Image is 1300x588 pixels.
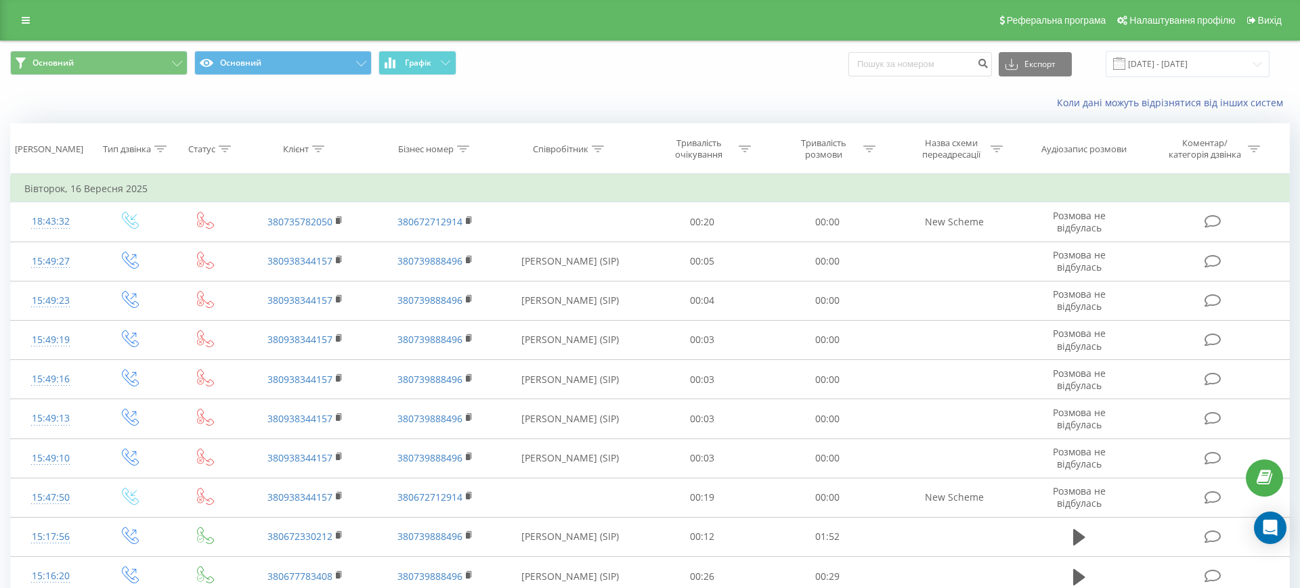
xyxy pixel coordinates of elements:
a: 380739888496 [397,530,462,543]
td: [PERSON_NAME] (SIP) [500,360,640,399]
a: 380938344157 [267,333,332,346]
div: Open Intercom Messenger [1254,512,1286,544]
a: 380739888496 [397,254,462,267]
span: Налаштування профілю [1129,15,1235,26]
div: Співробітник [533,143,588,155]
td: 00:00 [764,281,889,320]
td: 00:19 [640,478,764,517]
td: 01:52 [764,517,889,556]
div: Бізнес номер [398,143,454,155]
a: 380735782050 [267,215,332,228]
td: 00:03 [640,320,764,359]
td: 00:12 [640,517,764,556]
td: 00:03 [640,399,764,438]
a: 380672712914 [397,215,462,228]
div: 15:49:13 [24,405,77,432]
div: 15:47:50 [24,484,77,511]
td: 00:00 [764,478,889,517]
td: 00:03 [640,360,764,399]
a: Коли дані можуть відрізнятися вiд інших систем [1057,96,1290,109]
td: [PERSON_NAME] (SIP) [500,438,640,478]
button: Основний [194,51,372,75]
a: 380938344157 [267,294,332,307]
td: [PERSON_NAME] (SIP) [500,281,640,320]
span: Вихід [1258,15,1282,26]
td: 00:00 [764,202,889,242]
button: Основний [10,51,188,75]
div: Тип дзвінка [103,143,151,155]
div: 18:43:32 [24,208,77,235]
div: Тривалість розмови [787,137,860,160]
a: 380938344157 [267,254,332,267]
span: Розмова не відбулась [1053,327,1106,352]
div: Тривалість очікування [663,137,735,160]
td: 00:00 [764,438,889,478]
td: 00:00 [764,399,889,438]
td: 00:05 [640,242,764,281]
td: New Scheme [890,478,1020,517]
div: 15:17:56 [24,524,77,550]
td: 00:04 [640,281,764,320]
td: New Scheme [890,202,1020,242]
a: 380938344157 [267,412,332,425]
span: Розмова не відбулась [1053,367,1106,392]
div: 15:49:27 [24,248,77,275]
td: 00:00 [764,242,889,281]
td: [PERSON_NAME] (SIP) [500,242,640,281]
span: Розмова не відбулась [1053,445,1106,470]
div: 15:49:10 [24,445,77,472]
span: Розмова не відбулась [1053,248,1106,273]
div: 15:49:19 [24,327,77,353]
td: [PERSON_NAME] (SIP) [500,399,640,438]
span: Основний [32,58,74,68]
td: Вівторок, 16 Вересня 2025 [11,175,1290,202]
a: 380672712914 [397,491,462,503]
td: [PERSON_NAME] (SIP) [500,320,640,359]
button: Експорт [999,52,1072,76]
a: 380938344157 [267,451,332,464]
div: Коментар/категорія дзвінка [1165,137,1244,160]
div: Аудіозапис розмови [1041,143,1127,155]
td: 00:00 [764,320,889,359]
div: Клієнт [283,143,309,155]
a: 380739888496 [397,570,462,583]
a: 380739888496 [397,333,462,346]
td: 00:03 [640,438,764,478]
a: 380739888496 [397,373,462,386]
button: Графік [378,51,456,75]
a: 380739888496 [397,451,462,464]
a: 380677783408 [267,570,332,583]
div: [PERSON_NAME] [15,143,83,155]
a: 380739888496 [397,294,462,307]
input: Пошук за номером [848,52,992,76]
span: Розмова не відбулась [1053,209,1106,234]
td: 00:00 [764,360,889,399]
div: 15:49:16 [24,366,77,392]
div: Статус [188,143,215,155]
a: 380938344157 [267,373,332,386]
div: Назва схеми переадресації [915,137,987,160]
span: Розмова не відбулась [1053,484,1106,510]
span: Реферальна програма [1007,15,1106,26]
span: Розмова не відбулась [1053,288,1106,313]
span: Графік [405,58,431,68]
a: 380672330212 [267,530,332,543]
td: 00:20 [640,202,764,242]
div: 15:49:23 [24,288,77,314]
span: Розмова не відбулась [1053,406,1106,431]
a: 380938344157 [267,491,332,503]
td: [PERSON_NAME] (SIP) [500,517,640,556]
a: 380739888496 [397,412,462,425]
